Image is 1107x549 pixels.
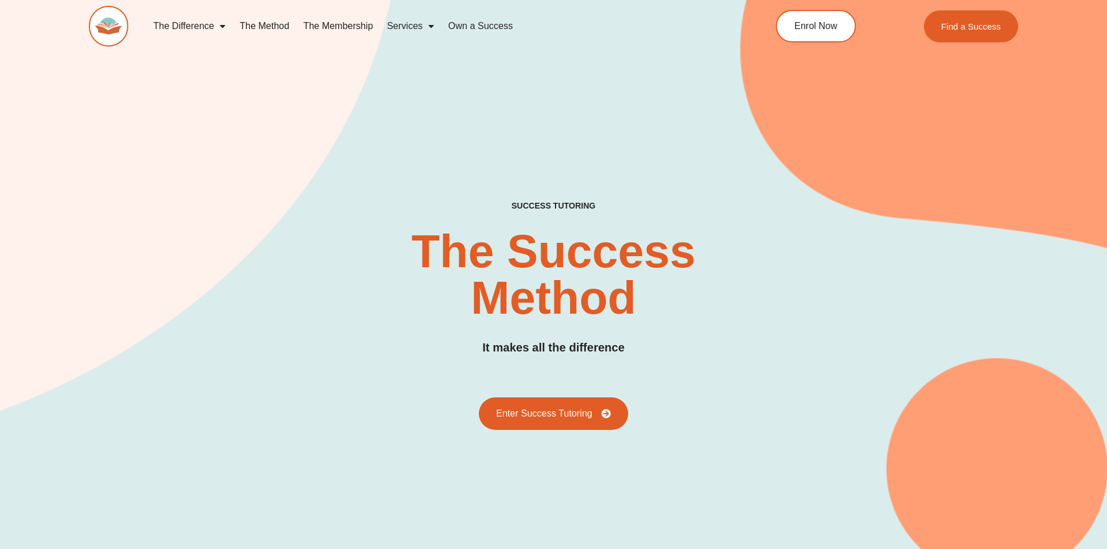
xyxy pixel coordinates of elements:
a: The Method [232,13,296,40]
h2: The Success Method [343,228,764,321]
a: Services [380,13,441,40]
a: The Difference [146,13,233,40]
a: Own a Success [441,13,520,40]
span: Enrol Now [794,21,837,31]
span: Find a Success [941,22,1001,31]
a: Find a Success [924,10,1019,42]
a: Enrol Now [776,10,856,42]
h3: It makes all the difference [482,339,625,357]
nav: Menu [146,13,723,40]
span: Enter Success Tutoring [496,409,592,418]
a: The Membership [296,13,380,40]
a: Enter Success Tutoring [479,397,628,430]
h4: SUCCESS TUTORING​ [416,201,692,211]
